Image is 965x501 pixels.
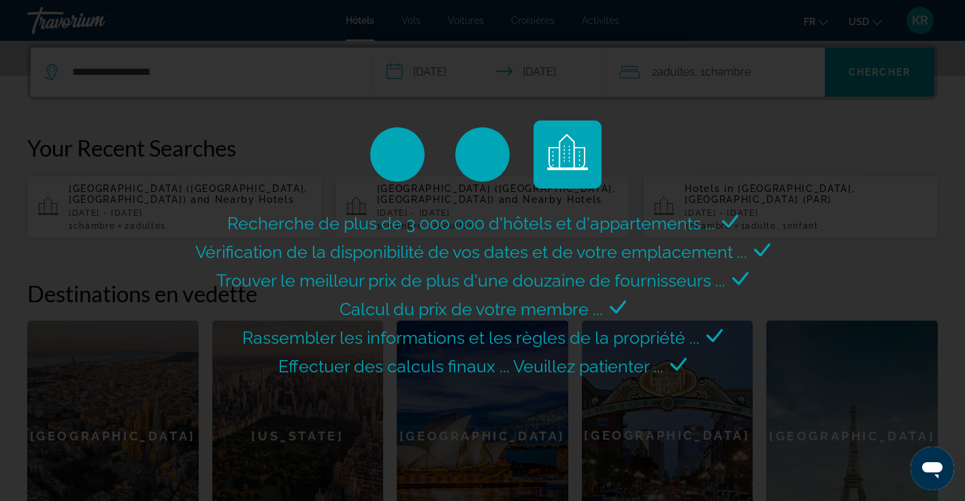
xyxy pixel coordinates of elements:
[340,299,603,319] span: Calcul du prix de votre membre ...
[216,270,725,291] span: Trouver le meilleur prix de plus d'une douzaine de fournisseurs ...
[911,447,954,490] iframe: Bouton de lancement de la fenêtre de messagerie
[227,213,715,233] span: Recherche de plus de 3 000 000 d'hôtels et d'appartements ...
[278,356,664,376] span: Effectuer des calculs finaux ... Veuillez patienter ...
[242,327,700,348] span: Rassembler les informations et les règles de la propriété ...
[195,242,747,262] span: Vérification de la disponibilité de vos dates et de votre emplacement ...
